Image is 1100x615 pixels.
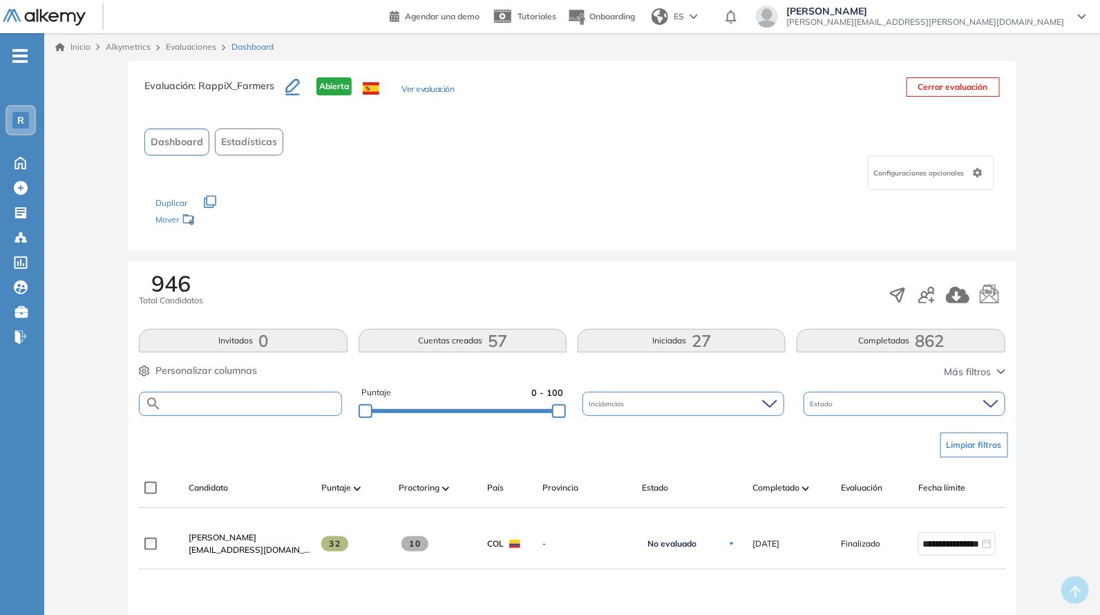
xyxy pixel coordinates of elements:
img: [missing "en.ARROW_ALT" translation] [442,486,449,491]
img: arrow [690,14,698,19]
span: Fecha límite [918,482,965,494]
button: Personalizar columnas [139,363,257,378]
button: Onboarding [567,2,635,32]
span: [PERSON_NAME] [786,6,1064,17]
span: Onboarding [589,11,635,21]
img: Ícono de flecha [728,540,736,548]
div: Mover [155,208,294,234]
span: Estado [810,399,836,409]
span: Provincia [542,482,578,494]
button: Invitados0 [139,329,347,352]
span: Estado [642,482,668,494]
span: Alkymetrics [106,41,151,52]
span: Dashboard [151,135,203,149]
span: País [487,482,504,494]
button: Dashboard [144,129,209,155]
a: Inicio [55,41,91,53]
div: Configuraciones opcionales [868,155,994,190]
button: Más filtros [945,365,1005,379]
img: [missing "en.ARROW_ALT" translation] [802,486,809,491]
span: COL [487,538,504,550]
span: Abierta [316,77,352,95]
span: Estadísticas [221,135,277,149]
span: [PERSON_NAME] [189,532,256,542]
span: Completado [752,482,799,494]
button: Completadas862 [797,329,1005,352]
span: Finalizado [841,538,880,550]
a: Agendar una demo [390,7,480,23]
img: SEARCH_ALT [145,395,162,413]
span: Evaluación [841,482,882,494]
img: [missing "en.ARROW_ALT" translation] [354,486,361,491]
span: Dashboard [231,41,274,53]
button: Estadísticas [215,129,283,155]
span: 0 - 100 [531,386,563,399]
span: Personalizar columnas [155,363,257,378]
span: Agendar una demo [405,11,480,21]
span: Tutoriales [518,11,556,21]
i: - [12,55,28,57]
span: Configuraciones opcionales [874,168,967,178]
span: - [542,538,631,550]
span: [EMAIL_ADDRESS][DOMAIN_NAME] [189,544,310,556]
button: Cerrar evaluación [907,77,1000,97]
button: Cuentas creadas57 [359,329,567,352]
h3: Evaluación [144,77,285,106]
span: 946 [151,272,191,294]
span: Candidato [189,482,228,494]
button: Limpiar filtros [940,433,1008,457]
span: Duplicar [155,198,187,208]
img: Logo [3,9,86,26]
a: Evaluaciones [166,41,216,52]
a: [PERSON_NAME] [189,531,310,544]
span: : RappiX_Farmers [193,79,274,92]
span: Proctoring [399,482,439,494]
span: Total Candidatos [139,294,203,307]
span: Puntaje [361,386,391,399]
img: world [652,8,668,25]
span: Más filtros [945,365,992,379]
div: Incidencias [582,392,784,416]
div: Estado [804,392,1005,416]
span: ES [674,10,684,23]
img: ESP [363,82,379,95]
span: 10 [401,536,428,551]
span: [DATE] [752,538,779,550]
button: Iniciadas27 [578,329,786,352]
span: Incidencias [589,399,627,409]
button: Ver evaluación [401,83,454,97]
span: [PERSON_NAME][EMAIL_ADDRESS][PERSON_NAME][DOMAIN_NAME] [786,17,1064,28]
span: R [17,115,24,126]
span: Puntaje [321,482,351,494]
span: No evaluado [647,538,696,549]
img: COL [509,540,520,548]
span: 32 [321,536,348,551]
